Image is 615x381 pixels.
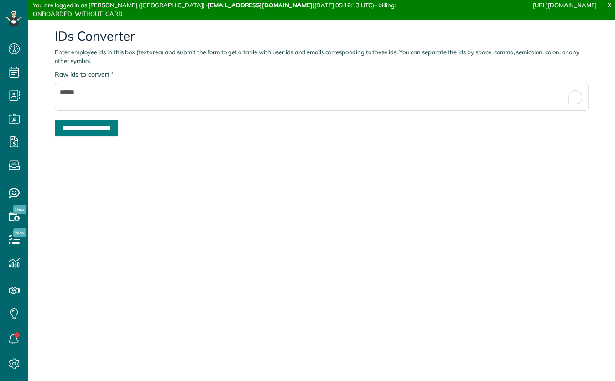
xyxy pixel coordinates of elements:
textarea: To enrich screen reader interactions, please activate Accessibility in Grammarly extension settings [55,83,589,111]
p: Enter employee ids in this box (textarea) and submit the form to get a table with user ids and em... [55,48,589,65]
span: New [13,205,26,214]
a: [URL][DOMAIN_NAME] [533,1,597,9]
span: New [13,228,26,237]
strong: [EMAIL_ADDRESS][DOMAIN_NAME] [208,1,313,9]
label: Raw ids to convert [55,70,114,79]
h2: IDs Converter [55,29,589,43]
